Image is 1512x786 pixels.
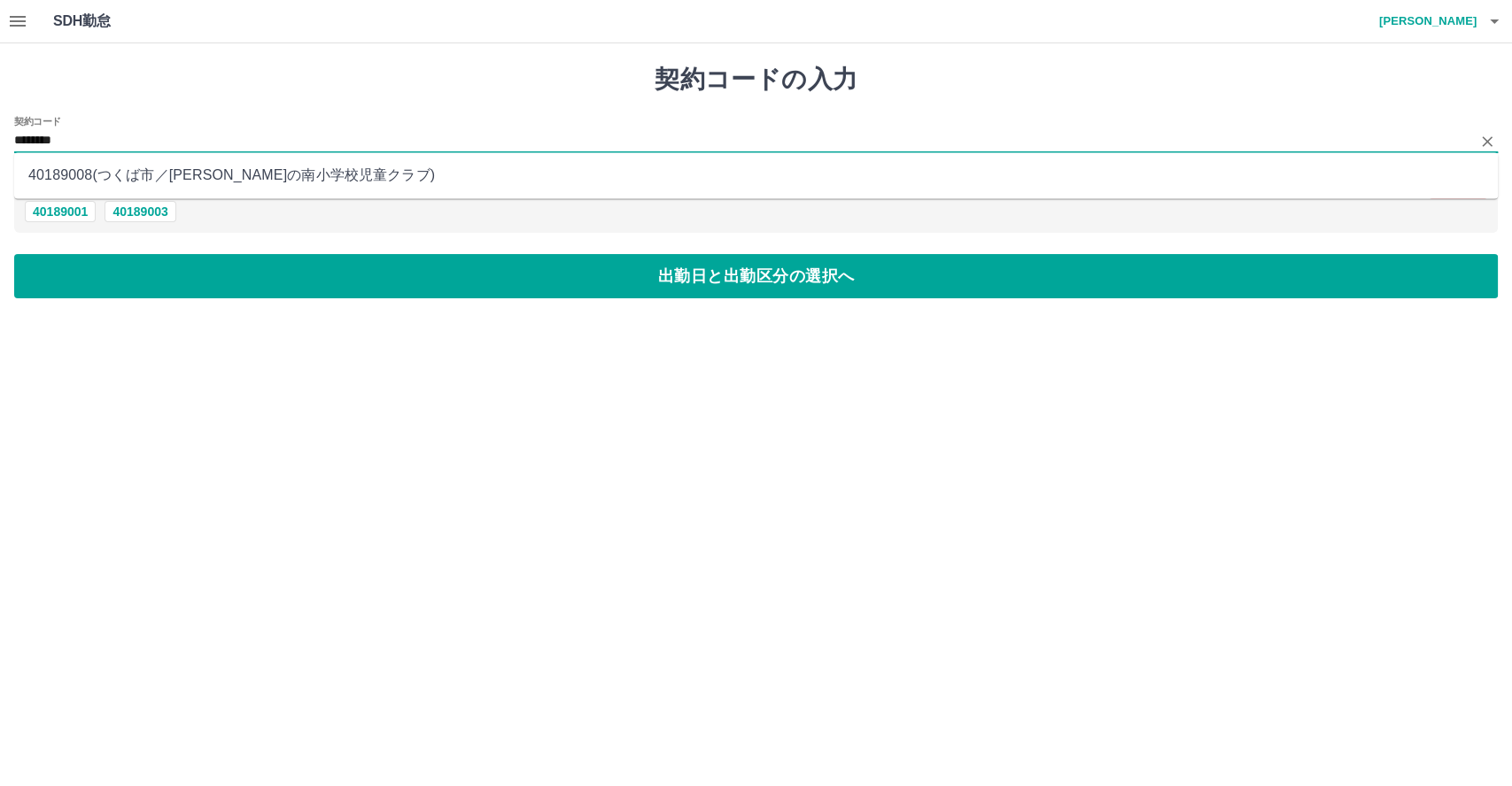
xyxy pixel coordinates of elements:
[14,254,1498,298] button: 出勤日と出勤区分の選択へ
[105,201,175,222] button: 40189003
[25,201,96,222] button: 40189001
[14,159,1498,191] li: 40189008 ( つくば市 ／ [PERSON_NAME]の南小学校児童クラブ )
[1475,129,1500,154] button: Clear
[14,114,61,128] h2: 契約コード
[14,65,1498,95] h1: 契約コードの入力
